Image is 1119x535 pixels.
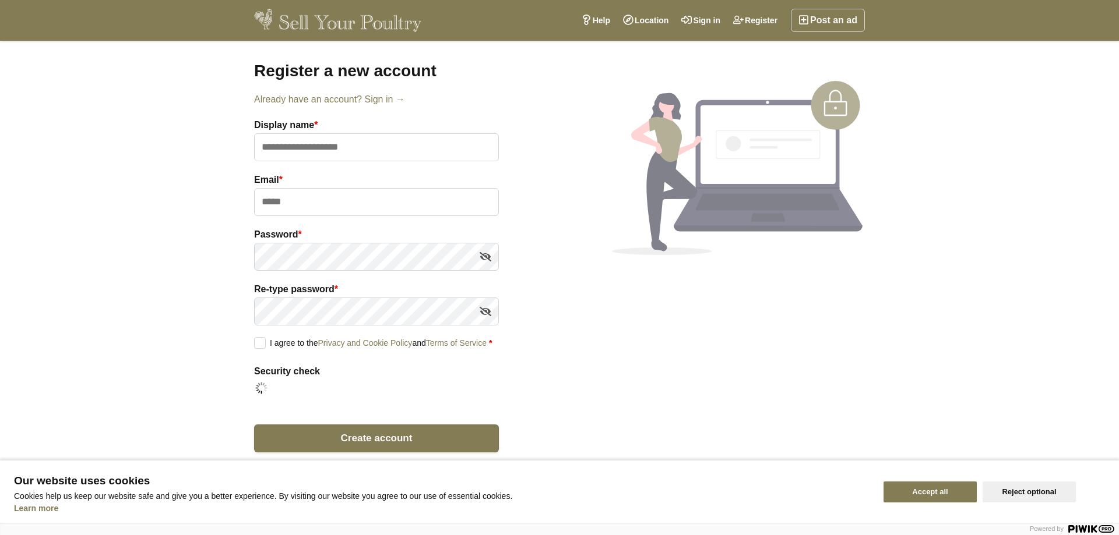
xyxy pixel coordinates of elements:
[254,118,499,132] label: Display name
[341,433,413,444] span: Create account
[1030,525,1064,532] span: Powered by
[254,93,499,107] a: Already have an account? Sign in →
[727,9,784,32] a: Register
[884,481,977,502] button: Accept all
[254,173,499,187] label: Email
[14,504,58,513] a: Learn more
[675,9,727,32] a: Sign in
[477,248,494,265] a: Show/hide password
[254,61,499,81] h1: Register a new account
[791,9,865,32] a: Post an ad
[254,364,499,378] label: Security check
[254,282,499,296] label: Re-type password
[617,9,675,32] a: Location
[575,9,617,32] a: Help
[983,481,1076,502] button: Reject optional
[426,338,487,348] a: Terms of Service
[254,9,421,32] img: Sell Your Poultry
[14,475,870,487] span: Our website uses cookies
[318,338,413,348] a: Privacy and Cookie Policy
[254,424,499,452] button: Create account
[477,303,494,320] a: Show/hide password
[254,337,492,348] label: I agree to the and
[14,491,870,501] p: Cookies help us keep our website safe and give you a better experience. By visiting our website y...
[254,228,499,242] label: Password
